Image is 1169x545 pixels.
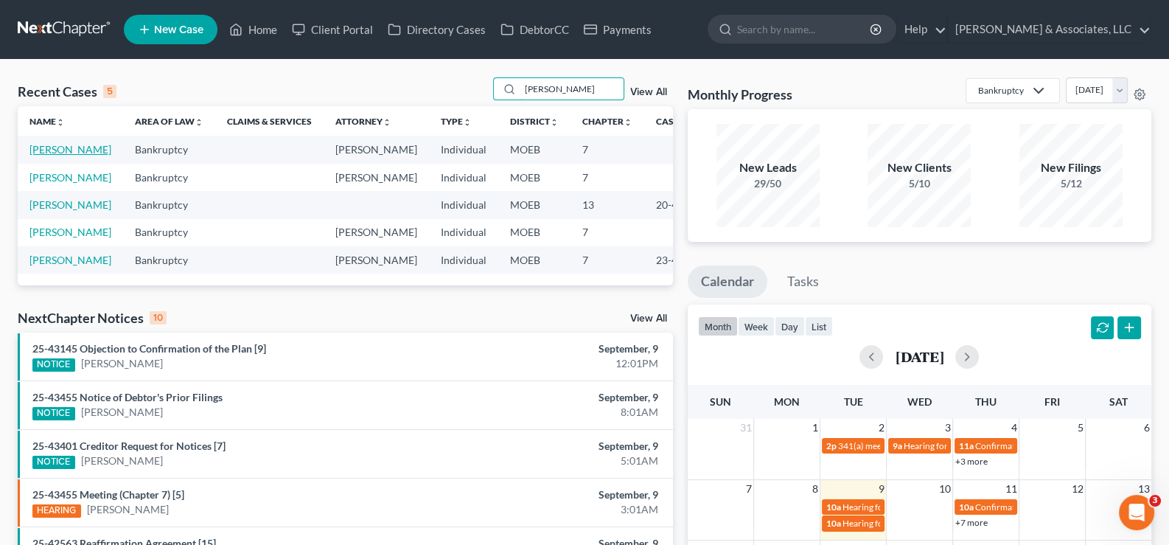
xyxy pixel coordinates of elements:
span: 13 [1137,480,1151,498]
a: Nameunfold_more [29,116,65,127]
i: unfold_more [56,118,65,127]
div: 12:01PM [459,356,658,371]
span: Mon [774,395,800,408]
div: Bankruptcy [978,84,1024,97]
span: 11 [1004,480,1019,498]
a: View All [630,87,667,97]
div: 8:01AM [459,405,658,420]
div: NOTICE [32,358,75,372]
div: September, 9 [459,390,658,405]
td: Bankruptcy [123,219,215,246]
a: Typeunfold_more [441,116,472,127]
a: +3 more [955,456,988,467]
button: list [805,316,833,336]
iframe: Intercom live chat [1119,495,1154,530]
div: NOTICE [32,456,75,469]
td: Bankruptcy [123,246,215,274]
a: Payments [576,16,659,43]
i: unfold_more [463,118,472,127]
a: [PERSON_NAME] [81,405,163,420]
a: Chapterunfold_more [582,116,632,127]
input: Search by name... [520,78,624,100]
i: unfold_more [195,118,203,127]
button: month [698,316,738,336]
td: 7 [570,246,644,274]
th: Claims & Services [215,106,324,136]
i: unfold_more [383,118,391,127]
span: 4 [1010,419,1019,437]
a: 25-43401 Creditor Request for Notices [7] [32,440,226,452]
td: 13 [570,191,644,218]
td: Individual [429,191,498,218]
div: September, 9 [459,439,658,454]
input: Search by name... [737,15,872,43]
span: 3 [1149,495,1161,507]
td: MOEB [498,219,570,246]
span: Confirmation hearing for [PERSON_NAME] [975,501,1142,513]
a: [PERSON_NAME] [29,254,111,266]
td: MOEB [498,164,570,191]
span: 1 [811,419,820,437]
td: Individual [429,219,498,246]
td: MOEB [498,191,570,218]
span: Hearing for [PERSON_NAME] [904,440,1019,451]
div: NOTICE [32,407,75,420]
div: New Filings [1019,159,1123,176]
div: 10 [150,311,167,324]
div: New Clients [868,159,971,176]
a: Tasks [774,265,832,298]
div: 3:01AM [459,502,658,517]
a: [PERSON_NAME] [87,502,169,517]
td: [PERSON_NAME] [324,136,429,163]
a: [PERSON_NAME] [81,454,163,468]
button: week [738,316,775,336]
i: unfold_more [550,118,559,127]
a: 25-43455 Notice of Debtor's Prior Filings [32,391,223,403]
span: 11a [959,440,974,451]
a: 25-43455 Meeting (Chapter 7) [5] [32,488,184,501]
td: [PERSON_NAME] [324,246,429,274]
td: 7 [570,136,644,163]
span: Tue [844,395,863,408]
td: Bankruptcy [123,191,215,218]
span: 3 [943,419,952,437]
div: 5/12 [1019,176,1123,191]
h3: Monthly Progress [688,86,792,103]
span: Fri [1044,395,1060,408]
div: September, 9 [459,487,658,502]
span: 2p [826,440,837,451]
a: Help [897,16,946,43]
div: September, 9 [459,341,658,356]
div: 5/10 [868,176,971,191]
td: 7 [570,219,644,246]
td: 23-42254 [644,246,715,274]
div: NextChapter Notices [18,309,167,327]
div: 29/50 [716,176,820,191]
a: [PERSON_NAME] [29,171,111,184]
a: DebtorCC [493,16,576,43]
td: 20-42728 [644,191,715,218]
a: Client Portal [285,16,380,43]
a: [PERSON_NAME] [29,143,111,156]
span: Sat [1109,395,1128,408]
a: Home [222,16,285,43]
span: Hearing for [PERSON_NAME] [842,501,957,513]
td: [PERSON_NAME] [324,219,429,246]
a: Calendar [688,265,767,298]
a: Districtunfold_more [510,116,559,127]
div: 5:01AM [459,454,658,468]
span: 31 [739,419,753,437]
td: Bankruptcy [123,164,215,191]
a: +7 more [955,517,988,528]
span: 12 [1070,480,1085,498]
span: 10 [938,480,952,498]
td: Individual [429,246,498,274]
h2: [DATE] [895,349,943,364]
div: HEARING [32,504,81,518]
a: Case Nounfold_more [656,116,703,127]
span: 9a [893,440,902,451]
td: MOEB [498,246,570,274]
div: New Leads [716,159,820,176]
span: 2 [877,419,886,437]
td: MOEB [498,136,570,163]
